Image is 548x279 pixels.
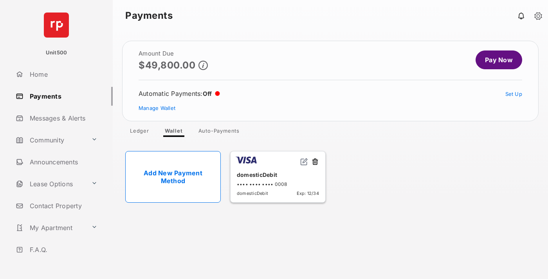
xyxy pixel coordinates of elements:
a: Announcements [13,153,113,171]
a: Ledger [124,128,155,137]
img: svg+xml;base64,PHN2ZyB4bWxucz0iaHR0cDovL3d3dy53My5vcmcvMjAwMC9zdmciIHdpZHRoPSI2NCIgaGVpZ2h0PSI2NC... [44,13,69,38]
div: •••• •••• •••• 0008 [237,181,319,187]
a: F.A.Q. [13,240,113,259]
span: Exp: 12/34 [297,191,319,196]
a: Home [13,65,113,84]
a: Auto-Payments [192,128,246,137]
a: Contact Property [13,196,113,215]
a: Messages & Alerts [13,109,113,128]
div: Automatic Payments : [139,90,220,97]
a: My Apartment [13,218,88,237]
p: $49,800.00 [139,60,195,70]
a: Set Up [505,91,523,97]
a: Payments [13,87,113,106]
a: Wallet [159,128,189,137]
a: Manage Wallet [139,105,175,111]
p: Unit500 [46,49,67,57]
span: domesticDebit [237,191,268,196]
img: svg+xml;base64,PHN2ZyB2aWV3Qm94PSIwIDAgMjQgMjQiIHdpZHRoPSIxNiIgaGVpZ2h0PSIxNiIgZmlsbD0ibm9uZSIgeG... [300,158,308,166]
a: Add New Payment Method [125,151,221,203]
div: domesticDebit [237,168,319,181]
strong: Payments [125,11,173,20]
h2: Amount Due [139,50,208,57]
a: Community [13,131,88,149]
a: Lease Options [13,175,88,193]
span: Off [203,90,212,97]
